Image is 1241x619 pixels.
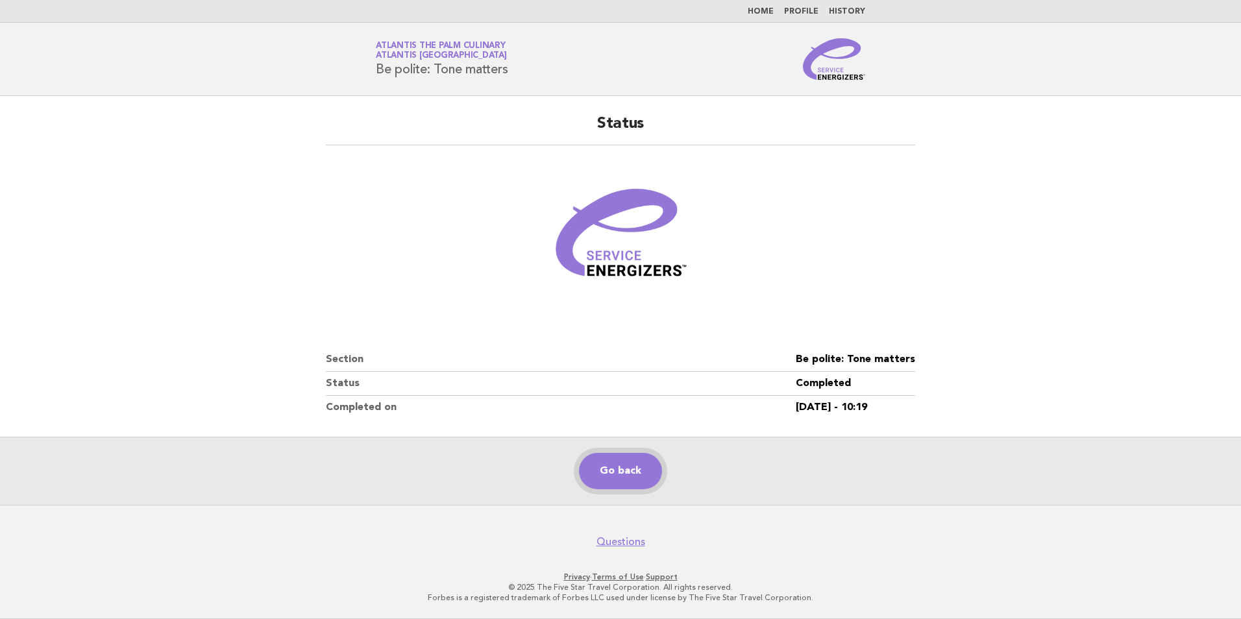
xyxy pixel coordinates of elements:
[376,42,508,76] h1: Be polite: Tone matters
[748,8,774,16] a: Home
[326,396,796,419] dt: Completed on
[784,8,818,16] a: Profile
[646,572,678,581] a: Support
[376,52,507,60] span: Atlantis [GEOGRAPHIC_DATA]
[376,42,507,60] a: Atlantis The Palm CulinaryAtlantis [GEOGRAPHIC_DATA]
[223,572,1018,582] p: · ·
[579,453,662,489] a: Go back
[829,8,865,16] a: History
[223,592,1018,603] p: Forbes is a registered trademark of Forbes LLC used under license by The Five Star Travel Corpora...
[592,572,644,581] a: Terms of Use
[223,582,1018,592] p: © 2025 The Five Star Travel Corporation. All rights reserved.
[796,372,915,396] dd: Completed
[596,535,645,548] a: Questions
[803,38,865,80] img: Service Energizers
[326,372,796,396] dt: Status
[326,348,796,372] dt: Section
[796,396,915,419] dd: [DATE] - 10:19
[543,161,698,317] img: Verified
[796,348,915,372] dd: Be polite: Tone matters
[326,114,915,145] h2: Status
[564,572,590,581] a: Privacy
